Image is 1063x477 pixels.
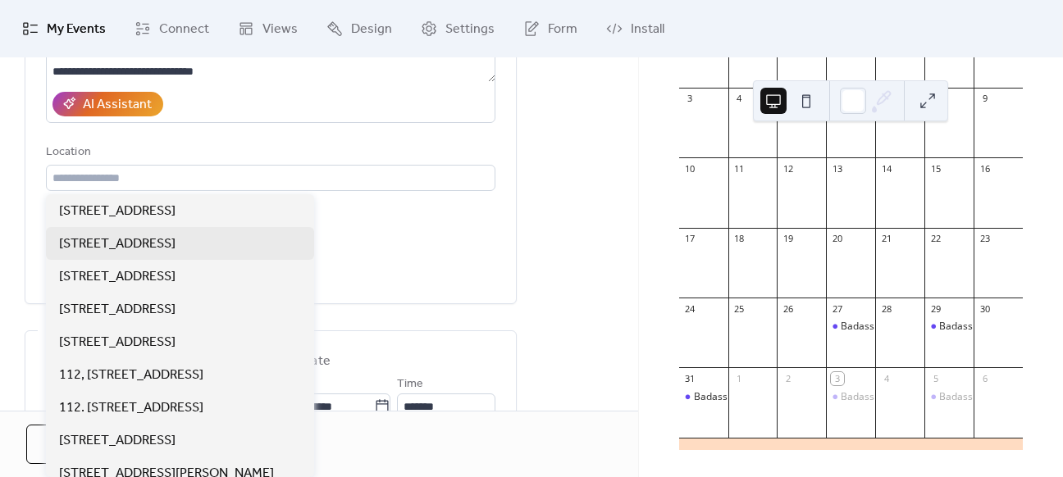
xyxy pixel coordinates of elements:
div: 6 [979,372,991,384]
div: 26 [782,302,794,315]
div: 11 [733,162,746,175]
div: 30 [979,302,991,315]
span: [STREET_ADDRESS] [59,431,176,451]
span: Time [397,375,423,394]
div: 20 [831,233,843,245]
div: Badass Mediums Pop Up [826,390,875,404]
div: 19 [782,233,794,245]
span: Connect [159,20,209,39]
div: 18 [733,233,746,245]
div: 1 [733,372,746,384]
span: Install [631,20,664,39]
a: Views [226,7,310,51]
a: Connect [122,7,221,51]
div: 15 [929,162,942,175]
div: 27 [831,302,843,315]
span: 112, [STREET_ADDRESS] [59,366,203,385]
a: Form [511,7,590,51]
div: Badass Mediums Pop Up [841,320,955,334]
div: 9 [979,93,991,105]
span: [STREET_ADDRESS] [59,267,176,287]
button: AI Assistant [52,92,163,116]
a: My Events [10,7,118,51]
a: Design [314,7,404,51]
div: 21 [880,233,892,245]
span: [STREET_ADDRESS] [59,234,176,254]
a: Settings [408,7,507,51]
div: 31 [684,372,696,384]
div: 14 [880,162,892,175]
span: Settings [445,20,495,39]
span: [STREET_ADDRESS] [59,333,176,352]
div: Badass Mediums Pop Up [924,390,974,404]
div: 3 [684,93,696,105]
div: Badass Mediums Pop Up [924,320,974,334]
div: 29 [929,302,942,315]
div: 23 [979,233,991,245]
span: My Events [47,20,106,39]
div: 24 [684,302,696,315]
div: 16 [979,162,991,175]
span: 112. [STREET_ADDRESS] [59,398,203,418]
div: 22 [929,233,942,245]
div: 25 [733,302,746,315]
div: 2 [782,372,794,384]
button: Cancel [26,425,134,464]
span: Views [262,20,298,39]
div: 4 [733,93,746,105]
div: Badass Mediums Pop Up [679,390,728,404]
div: 28 [880,302,892,315]
div: Location [46,143,492,162]
div: 4 [880,372,892,384]
div: 5 [929,372,942,384]
div: Badass Mediums Pop Up [841,390,955,404]
div: Badass Mediums Pop Up [939,320,1053,334]
div: 12 [782,162,794,175]
div: 13 [831,162,843,175]
span: [STREET_ADDRESS] [59,202,176,221]
span: [STREET_ADDRESS] [59,300,176,320]
div: 3 [831,372,843,384]
div: Badass Mediums Pop Up [826,320,875,334]
a: Install [594,7,677,51]
span: Form [548,20,577,39]
div: Badass Mediums Pop Up [694,390,808,404]
div: 10 [684,162,696,175]
div: Badass Mediums Pop Up [939,390,1053,404]
div: 17 [684,233,696,245]
div: AI Assistant [83,95,152,115]
span: Design [351,20,392,39]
